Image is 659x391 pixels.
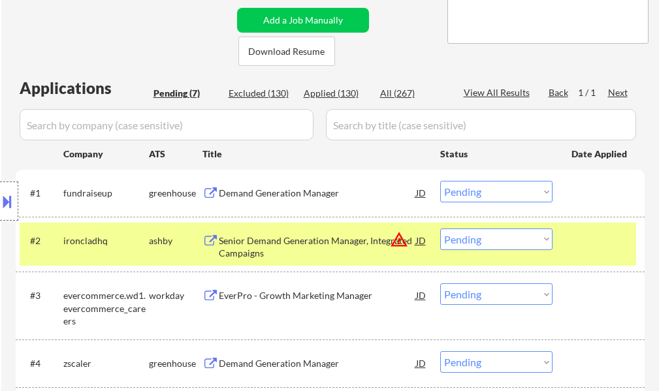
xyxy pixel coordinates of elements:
[326,109,636,140] input: Search by title (case sensitive)
[229,87,294,100] div: Excluded (130)
[571,148,629,161] div: Date Applied
[390,230,408,249] button: warning_amber
[608,86,629,99] div: Next
[578,86,608,99] div: 1 / 1
[219,289,416,302] div: EverPro - Growth Marketing Manager
[415,283,428,307] div: JD
[202,148,428,161] div: Title
[440,142,553,165] div: Status
[237,8,369,33] button: Add a Job Manually
[415,228,428,252] div: JD
[149,357,202,370] div: greenhouse
[415,181,428,204] div: JD
[464,86,534,99] div: View All Results
[219,234,416,260] div: Senior Demand Generation Manager, Integrated Campaigns
[549,86,570,99] div: Back
[415,351,428,375] div: JD
[380,87,445,100] div: All (267)
[304,87,369,100] div: Applied (130)
[219,357,416,370] div: Demand Generation Manager
[63,357,149,370] div: zscaler
[30,357,53,370] div: #4
[219,187,416,200] div: Demand Generation Manager
[238,37,335,66] button: Download Resume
